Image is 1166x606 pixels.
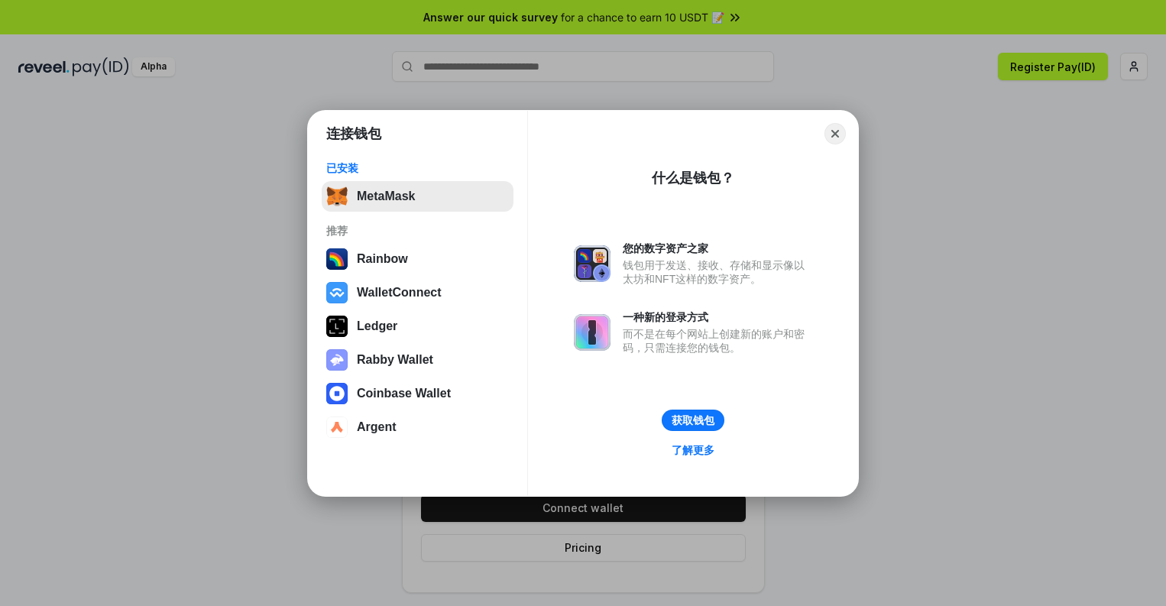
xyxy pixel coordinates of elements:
div: Ledger [357,319,397,333]
div: 钱包用于发送、接收、存储和显示像以太坊和NFT这样的数字资产。 [623,258,812,286]
div: 您的数字资产之家 [623,241,812,255]
img: svg+xml,%3Csvg%20width%3D%2228%22%20height%3D%2228%22%20viewBox%3D%220%200%2028%2028%22%20fill%3D... [326,282,348,303]
button: Rabby Wallet [322,345,513,375]
h1: 连接钱包 [326,125,381,143]
button: Argent [322,412,513,442]
div: Rabby Wallet [357,353,433,367]
button: MetaMask [322,181,513,212]
button: Rainbow [322,244,513,274]
button: Coinbase Wallet [322,378,513,409]
div: 了解更多 [672,443,714,457]
button: WalletConnect [322,277,513,308]
div: 已安装 [326,161,509,175]
div: MetaMask [357,190,415,203]
div: Rainbow [357,252,408,266]
button: Close [824,123,846,144]
button: Ledger [322,311,513,342]
img: svg+xml,%3Csvg%20xmlns%3D%22http%3A%2F%2Fwww.w3.org%2F2000%2Fsvg%22%20fill%3D%22none%22%20viewBox... [574,245,611,282]
img: svg+xml,%3Csvg%20width%3D%2228%22%20height%3D%2228%22%20viewBox%3D%220%200%2028%2028%22%20fill%3D... [326,416,348,438]
img: svg+xml,%3Csvg%20width%3D%2228%22%20height%3D%2228%22%20viewBox%3D%220%200%2028%2028%22%20fill%3D... [326,383,348,404]
img: svg+xml,%3Csvg%20width%3D%22120%22%20height%3D%22120%22%20viewBox%3D%220%200%20120%20120%22%20fil... [326,248,348,270]
a: 了解更多 [662,440,724,460]
div: Coinbase Wallet [357,387,451,400]
button: 获取钱包 [662,410,724,431]
div: 推荐 [326,224,509,238]
div: 获取钱包 [672,413,714,427]
div: 而不是在每个网站上创建新的账户和密码，只需连接您的钱包。 [623,327,812,355]
img: svg+xml,%3Csvg%20xmlns%3D%22http%3A%2F%2Fwww.w3.org%2F2000%2Fsvg%22%20fill%3D%22none%22%20viewBox... [574,314,611,351]
img: svg+xml,%3Csvg%20xmlns%3D%22http%3A%2F%2Fwww.w3.org%2F2000%2Fsvg%22%20fill%3D%22none%22%20viewBox... [326,349,348,371]
div: Argent [357,420,397,434]
div: 什么是钱包？ [652,169,734,187]
img: svg+xml,%3Csvg%20fill%3D%22none%22%20height%3D%2233%22%20viewBox%3D%220%200%2035%2033%22%20width%... [326,186,348,207]
div: 一种新的登录方式 [623,310,812,324]
img: svg+xml,%3Csvg%20xmlns%3D%22http%3A%2F%2Fwww.w3.org%2F2000%2Fsvg%22%20width%3D%2228%22%20height%3... [326,316,348,337]
div: WalletConnect [357,286,442,300]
